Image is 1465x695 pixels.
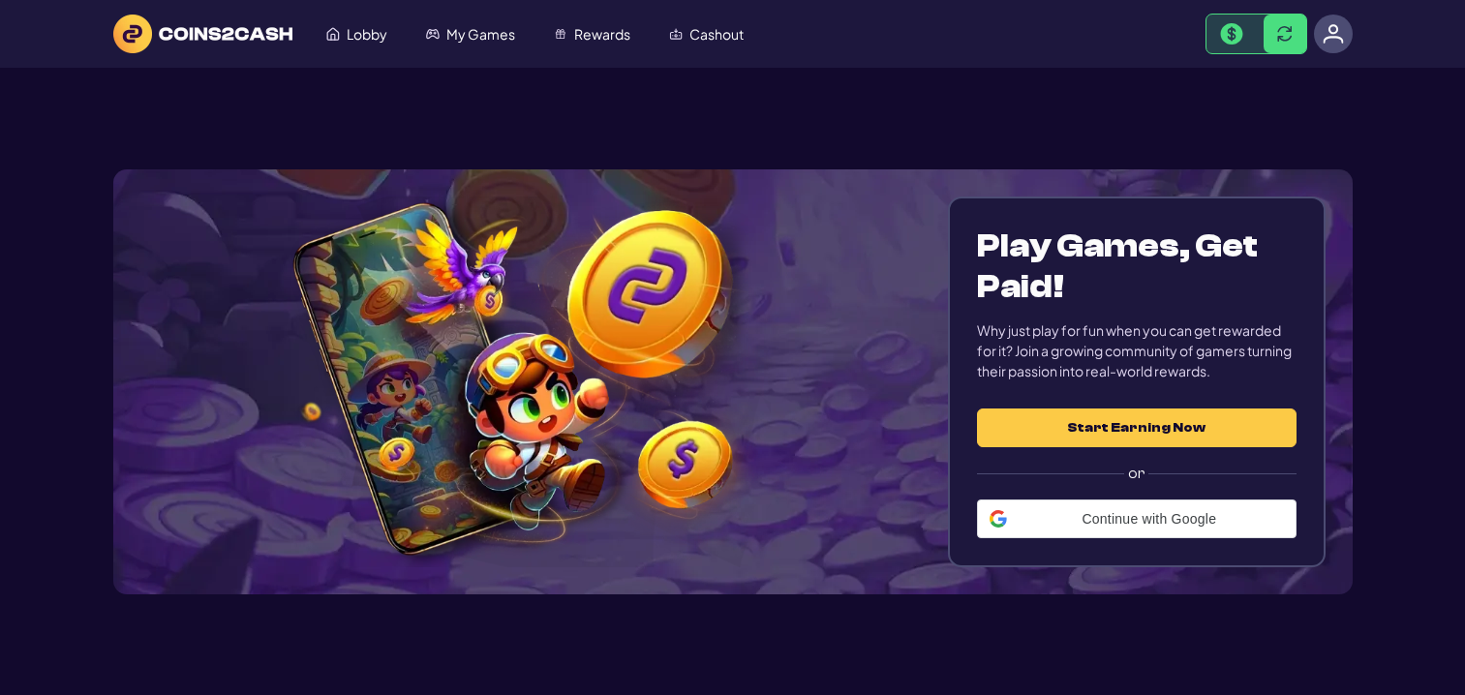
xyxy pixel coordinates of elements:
[326,27,340,41] img: Lobby
[1015,511,1284,527] span: Continue with Google
[689,27,744,41] span: Cashout
[650,15,763,52] a: Cashout
[407,15,534,52] a: My Games
[977,320,1296,381] div: Why just play for fun when you can get rewarded for it? Join a growing community of gamers turnin...
[1323,23,1344,45] img: avatar
[347,27,387,41] span: Lobby
[1220,23,1243,45] img: Money Bill
[554,27,567,41] img: Rewards
[977,447,1296,499] label: or
[446,27,515,41] span: My Games
[113,15,292,53] img: logo text
[977,499,1297,538] div: Continue with Google
[977,226,1296,307] h1: Play Games, Get Paid!
[534,15,650,52] a: Rewards
[574,27,630,41] span: Rewards
[307,15,407,52] a: Lobby
[426,27,440,41] img: My Games
[669,27,683,41] img: Cashout
[977,408,1296,447] button: Start Earning Now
